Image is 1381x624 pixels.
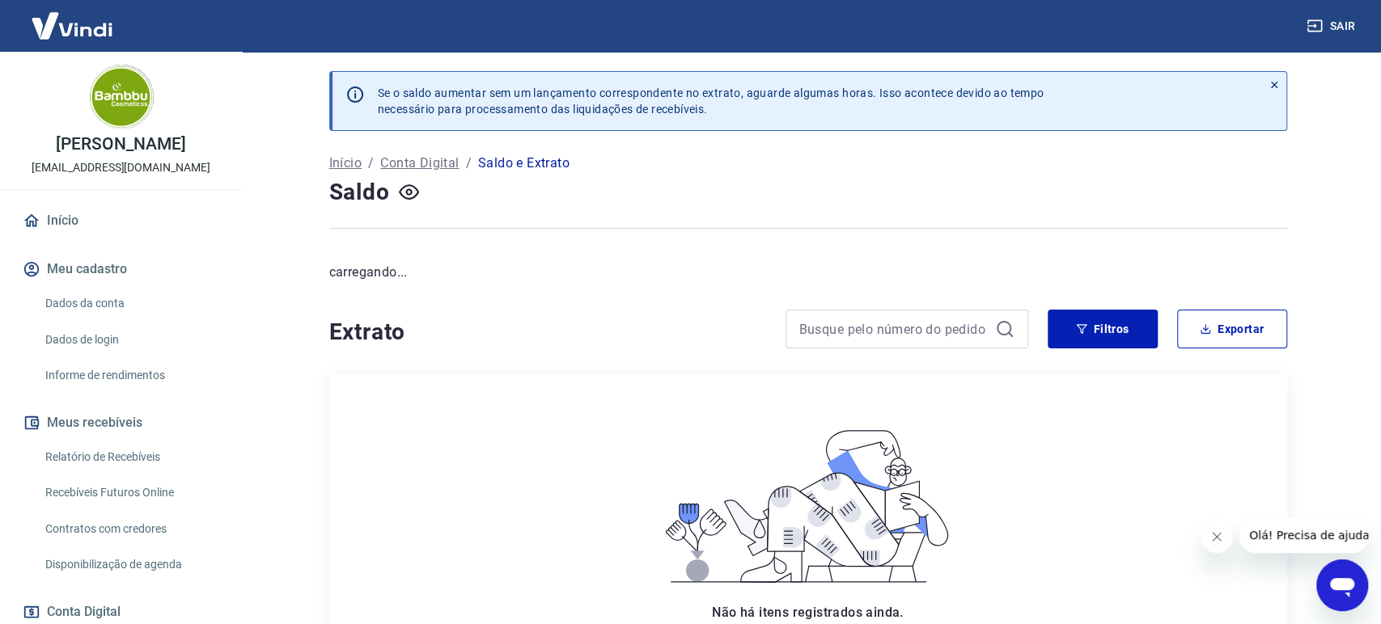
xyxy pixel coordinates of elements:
p: Se o saldo aumentar sem um lançamento correspondente no extrato, aguarde algumas horas. Isso acon... [378,85,1044,117]
a: Início [19,203,222,238]
input: Busque pelo número do pedido [799,317,989,341]
a: Recebíveis Futuros Online [39,476,222,509]
iframe: Fechar mensagem [1201,521,1233,553]
img: a93a3715-afdc-456c-9a9a-37bb5c176aa4.jpeg [89,65,154,129]
h4: Saldo [329,176,390,209]
span: Não há itens registrados ainda. [712,605,903,620]
iframe: Mensagem da empresa [1239,517,1368,553]
a: Disponibilização de agenda [39,548,222,581]
iframe: Botão para abrir a janela de mensagens [1316,559,1368,611]
button: Filtros [1048,310,1158,348]
button: Meu cadastro [19,251,222,287]
a: Conta Digital [380,154,459,173]
p: carregando... [329,263,1287,282]
span: Olá! Precisa de ajuda? [10,11,136,24]
a: Início [329,154,362,173]
h4: Extrato [329,316,766,348]
button: Exportar [1177,310,1287,348]
p: / [466,154,472,173]
button: Meus recebíveis [19,405,222,441]
p: / [368,154,374,173]
p: [PERSON_NAME] [56,136,185,153]
a: Dados de login [39,323,222,356]
a: Contratos com credores [39,512,222,546]
p: [EMAIL_ADDRESS][DOMAIN_NAME] [32,159,210,176]
button: Sair [1303,11,1362,41]
a: Informe de rendimentos [39,359,222,392]
a: Dados da conta [39,287,222,320]
p: Saldo e Extrato [478,154,570,173]
a: Relatório de Recebíveis [39,441,222,474]
img: Vindi [19,1,125,50]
